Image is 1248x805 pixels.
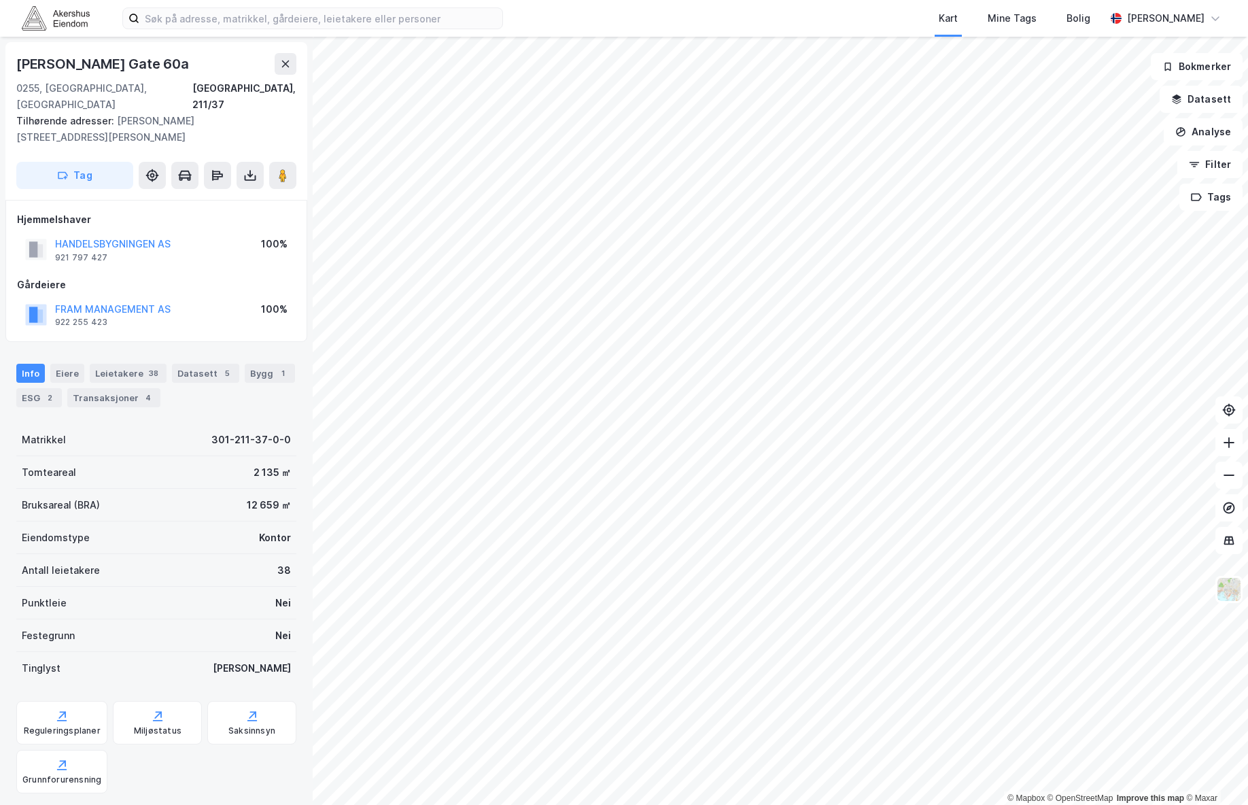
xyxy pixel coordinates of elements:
input: Søk på adresse, matrikkel, gårdeiere, leietakere eller personer [139,8,502,29]
div: Tinglyst [22,660,60,676]
div: Eiendomstype [22,530,90,546]
button: Tags [1179,184,1243,211]
div: Grunnforurensning [22,774,101,785]
span: Tilhørende adresser: [16,115,117,126]
a: OpenStreetMap [1047,793,1113,803]
div: 0255, [GEOGRAPHIC_DATA], [GEOGRAPHIC_DATA] [16,80,192,113]
div: Reguleringsplaner [24,725,101,736]
div: Matrikkel [22,432,66,448]
div: Bruksareal (BRA) [22,497,100,513]
div: Leietakere [90,364,167,383]
div: 921 797 427 [55,252,107,263]
div: Festegrunn [22,628,75,644]
div: Miljøstatus [134,725,181,736]
div: [PERSON_NAME] [1127,10,1204,27]
div: Info [16,364,45,383]
div: 4 [141,391,155,405]
button: Datasett [1160,86,1243,113]
div: Tomteareal [22,464,76,481]
div: Bygg [245,364,295,383]
button: Analyse [1164,118,1243,145]
div: 38 [146,366,161,380]
div: 1 [276,366,290,380]
a: Improve this map [1117,793,1184,803]
div: Hjemmelshaver [17,211,296,228]
div: Bolig [1067,10,1090,27]
div: Gårdeiere [17,277,296,293]
div: 100% [261,236,288,252]
img: Z [1216,577,1242,602]
div: [PERSON_NAME] [213,660,291,676]
div: 2 [43,391,56,405]
button: Tag [16,162,133,189]
div: Kart [939,10,958,27]
div: 100% [261,301,288,318]
div: Nei [275,628,291,644]
div: [PERSON_NAME] Gate 60a [16,53,192,75]
div: 922 255 423 [55,317,107,328]
div: Eiere [50,364,84,383]
div: Saksinnsyn [228,725,275,736]
div: 2 135 ㎡ [254,464,291,481]
div: 5 [220,366,234,380]
div: Nei [275,595,291,611]
div: Mine Tags [988,10,1037,27]
div: 12 659 ㎡ [247,497,291,513]
div: [GEOGRAPHIC_DATA], 211/37 [192,80,296,113]
div: ESG [16,388,62,407]
iframe: Chat Widget [1180,740,1248,805]
button: Filter [1177,151,1243,178]
div: [PERSON_NAME][STREET_ADDRESS][PERSON_NAME] [16,113,285,145]
div: Transaksjoner [67,388,160,407]
a: Mapbox [1007,793,1045,803]
img: akershus-eiendom-logo.9091f326c980b4bce74ccdd9f866810c.svg [22,6,90,30]
div: Punktleie [22,595,67,611]
div: Antall leietakere [22,562,100,579]
div: 301-211-37-0-0 [211,432,291,448]
button: Bokmerker [1151,53,1243,80]
div: 38 [277,562,291,579]
div: Kontor [259,530,291,546]
div: Datasett [172,364,239,383]
div: Kontrollprogram for chat [1180,740,1248,805]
